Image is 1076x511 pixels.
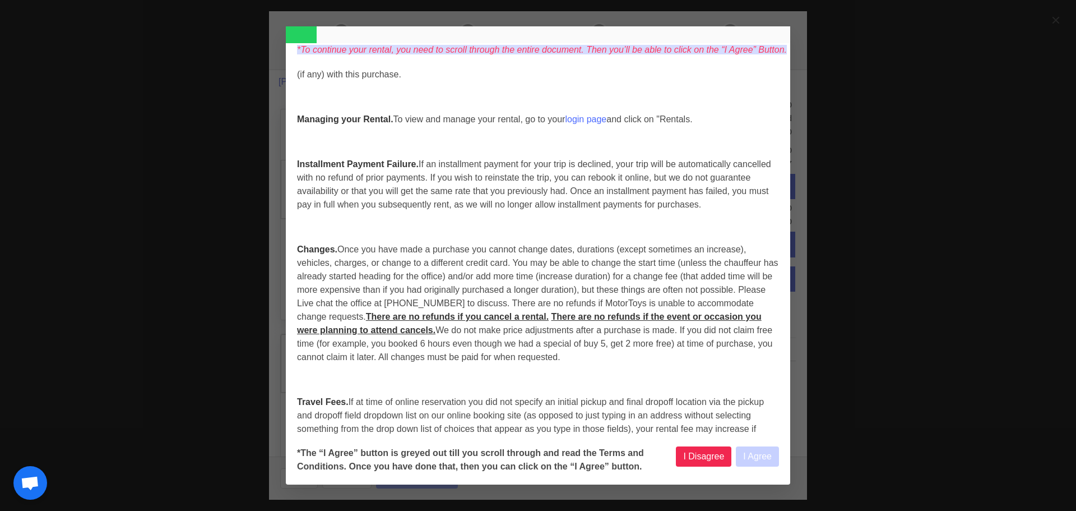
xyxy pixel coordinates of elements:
b: *The “I Agree” button is greyed out till you scroll through and read the Terms and Conditions. On... [297,446,676,473]
p: If an installment payment for your trip is declined, your trip will be automatically cancelled wi... [297,158,779,211]
strong: Travel Fees. [297,397,349,407]
button: I Agree [736,446,779,467]
i: *To continue your rental, you need to scroll through the entire document. Then you’ll be able to ... [297,45,787,54]
a: login page [565,114,606,124]
u: There are no refunds if you cancel a rental. [366,312,549,321]
strong: Installment Payment Failure. [297,159,419,169]
p: To view and manage your rental, go to your and click on "Rentals. [297,113,779,126]
p: Once you have made a purchase you cannot change dates, durations (except sometimes an increase), ... [297,243,779,364]
strong: Changes. [297,245,337,254]
a: Open chat [13,466,47,500]
p: If at time of online reservation you did not specify an initial pickup and final dropoff location... [297,395,779,476]
button: I Disagree [676,446,731,467]
strong: Managing your Rental. [297,114,393,124]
